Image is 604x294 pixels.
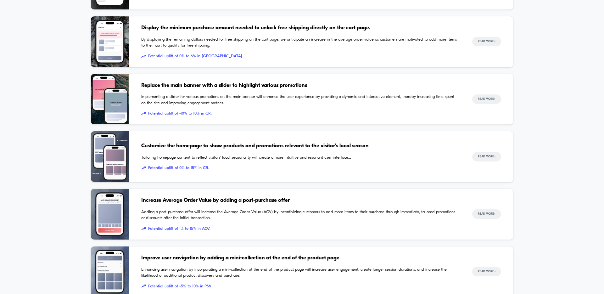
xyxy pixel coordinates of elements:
[141,226,460,232] span: Potential uplift of 1% to 15% in AOV.
[472,209,501,219] button: Read More>
[141,110,460,117] span: Potential uplift of -10% to 10% in CR.
[141,94,460,106] span: Implementing a slider for various promotions on the main banner will enhance the user experience ...
[141,37,460,49] span: By displaying the remaining dollars needed for free shipping on the cart page, we anticipate an i...
[141,155,460,161] span: Tailoring homepage content to reflect visitors' local seasonality will create a more intuitive an...
[141,283,460,290] span: Potential uplift of -5% to 10% in PSV
[91,131,129,182] img: Tailoring homepage content to reflect visitors' local seasonality will create a more intuitive an...
[91,74,129,125] img: Implementing a slider for various promotions on the main banner will enhance the user experience ...
[91,189,129,240] img: Adding a post-purchase offer will increase the Average Order Value (AOV) by incentivizing custome...
[472,94,501,104] button: Read More>
[141,24,460,32] span: Display the minimum purchase amount needed to unlock free shipping directly on the cart page.
[472,267,501,276] button: Read More>
[141,142,460,150] span: Customize the homepage to show products and promotions relevant to the visitor's local season
[472,37,501,46] button: Read More>
[141,53,460,59] span: Potential uplift of 0% to 6% in [GEOGRAPHIC_DATA].
[141,267,460,279] span: Enhancing user navigation by incorporating a mini-collection at the end of the product page will ...
[141,196,460,205] span: Increase Average Order Value by adding a post-purchase offer
[91,16,129,67] img: By displaying the remaining dollars needed for free shipping on the cart page, we anticipate an i...
[141,209,460,221] span: Adding a post-purchase offer will increase the Average Order Value (AOV) by incentivizing custome...
[141,254,460,262] span: Improve user navigation by adding a mini-collection at the end of the product page
[141,165,460,171] span: Potential uplift of 0% to 15% in CR.
[141,82,460,90] span: Replace the main banner with a slider to highlight various promotions
[472,152,501,161] button: Read More>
